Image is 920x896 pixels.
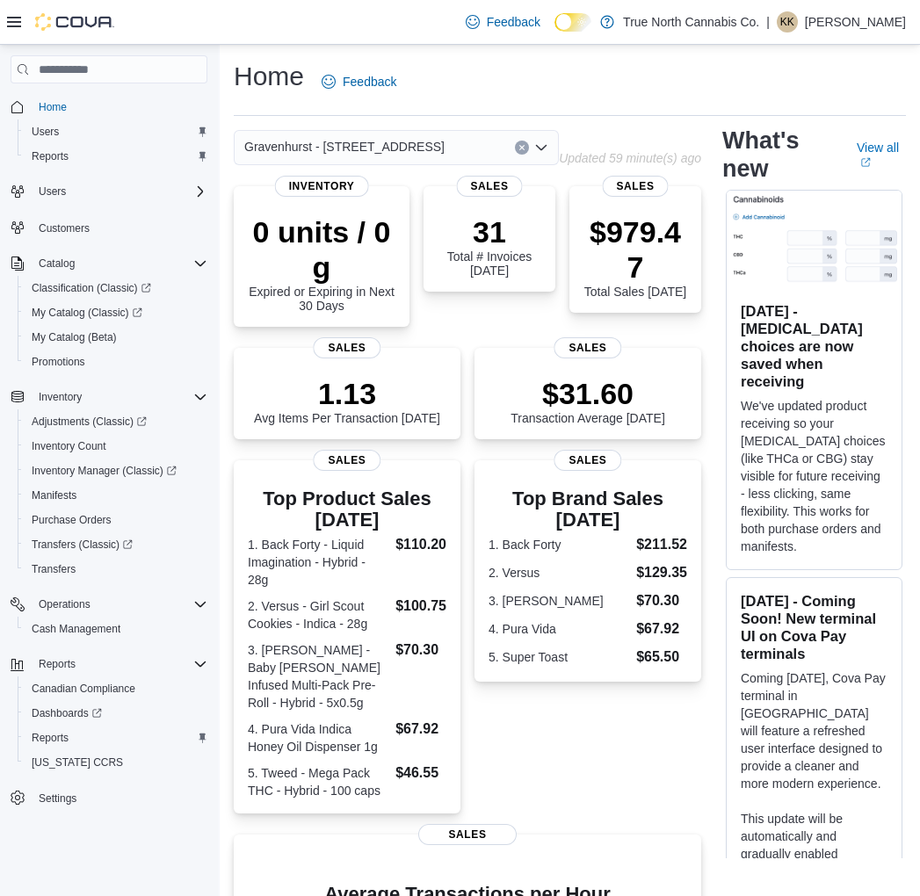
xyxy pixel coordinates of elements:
span: My Catalog (Beta) [25,327,207,348]
button: My Catalog (Beta) [18,325,214,350]
span: Users [39,184,66,199]
span: Feedback [343,73,396,90]
a: My Catalog (Classic) [18,300,214,325]
button: Inventory Count [18,434,214,459]
span: Manifests [32,488,76,502]
a: Users [25,121,66,142]
button: Transfers [18,557,214,582]
span: KK [780,11,794,33]
span: Inventory Count [25,436,207,457]
h3: [DATE] - [MEDICAL_DATA] choices are now saved when receiving [741,302,887,390]
span: Reports [32,731,69,745]
span: Sales [418,824,517,845]
span: Customers [32,216,207,238]
a: Inventory Manager (Classic) [18,459,214,483]
p: Coming [DATE], Cova Pay terminal in [GEOGRAPHIC_DATA] will feature a refreshed user interface des... [741,669,887,792]
h1: Home [234,59,304,94]
span: Inventory Manager (Classic) [32,464,177,478]
span: Inventory Count [32,439,106,453]
a: Feedback [459,4,547,40]
dt: 3. [PERSON_NAME] [489,592,629,610]
span: Catalog [32,253,207,274]
dt: 5. Super Toast [489,648,629,666]
dt: 2. Versus - Girl Scout Cookies - Indica - 28g [248,597,388,632]
a: Classification (Classic) [25,278,158,299]
span: Reports [25,727,207,748]
span: Reports [32,654,207,675]
nav: Complex example [11,87,207,856]
dd: $70.30 [395,639,446,661]
dt: 4. Pura Vida [489,620,629,638]
button: Catalog [32,253,82,274]
a: Cash Management [25,618,127,639]
span: Sales [313,337,380,358]
button: Settings [4,785,214,811]
a: [US_STATE] CCRS [25,752,130,773]
a: Classification (Classic) [18,276,214,300]
p: $979.47 [583,214,687,285]
span: Canadian Compliance [25,678,207,699]
span: Sales [313,450,380,471]
button: Catalog [4,251,214,276]
span: Catalog [39,257,75,271]
h3: [DATE] - Coming Soon! New terminal UI on Cova Pay terminals [741,592,887,662]
dd: $211.52 [636,534,687,555]
p: We've updated product receiving so your [MEDICAL_DATA] choices (like THCa or CBG) stay visible fo... [741,397,887,555]
span: Settings [39,791,76,806]
a: Canadian Compliance [25,678,142,699]
span: Reports [25,146,207,167]
img: Cova [35,13,114,31]
dd: $110.20 [395,534,446,555]
span: Purchase Orders [25,509,207,531]
span: Promotions [25,351,207,372]
span: Users [32,125,59,139]
span: Users [25,121,207,142]
p: True North Cannabis Co. [623,11,759,33]
span: Home [39,100,67,114]
span: My Catalog (Beta) [32,330,117,344]
span: Cash Management [25,618,207,639]
a: Home [32,97,74,118]
button: Reports [32,654,83,675]
a: Reports [25,727,76,748]
span: Dark Mode [554,32,555,33]
h2: What's new [722,126,836,183]
button: Manifests [18,483,214,508]
span: Reports [32,149,69,163]
p: | [766,11,770,33]
a: My Catalog (Classic) [25,302,149,323]
button: Users [4,179,214,204]
a: Feedback [315,64,403,99]
span: [US_STATE] CCRS [32,755,123,770]
button: [US_STATE] CCRS [18,750,214,775]
span: Transfers [32,562,76,576]
button: Inventory [32,387,89,408]
a: Reports [25,146,76,167]
button: Reports [4,652,214,676]
span: Inventory [275,176,369,197]
dd: $70.30 [636,590,687,611]
button: Inventory [4,385,214,409]
button: Promotions [18,350,214,374]
div: Total Sales [DATE] [583,214,687,299]
button: Clear input [515,141,529,155]
span: Promotions [32,355,85,369]
button: Customers [4,214,214,240]
a: Dashboards [25,703,109,724]
span: Sales [554,450,621,471]
button: Open list of options [534,141,548,155]
span: Home [32,96,207,118]
button: Cash Management [18,617,214,641]
span: Users [32,181,207,202]
a: Transfers (Classic) [25,534,140,555]
div: Transaction Average [DATE] [511,376,665,425]
a: Adjustments (Classic) [18,409,214,434]
span: Settings [32,787,207,809]
dt: 2. Versus [489,564,629,582]
span: Transfers (Classic) [25,534,207,555]
p: [PERSON_NAME] [805,11,906,33]
a: Adjustments (Classic) [25,411,154,432]
a: My Catalog (Beta) [25,327,124,348]
p: 0 units / 0 g [248,214,395,285]
span: Purchase Orders [32,513,112,527]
